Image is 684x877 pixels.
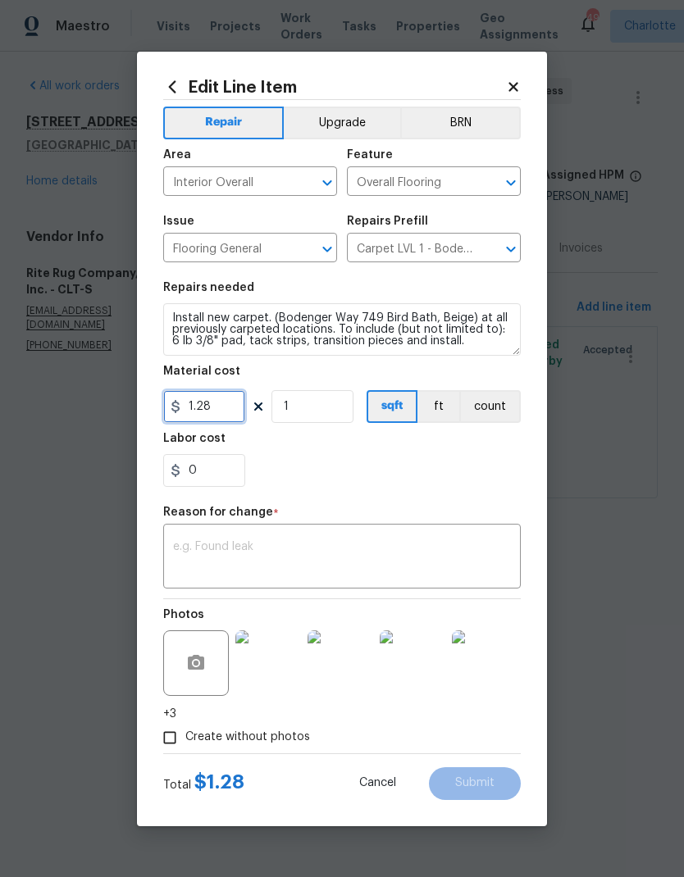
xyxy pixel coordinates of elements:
button: Upgrade [284,107,401,139]
h5: Feature [347,149,393,161]
button: Submit [429,767,521,800]
button: Cancel [333,767,422,800]
textarea: Install new carpet. (Bodenger Way 749 Bird Bath, Beige) at all previously carpeted locations. To ... [163,303,521,356]
h2: Edit Line Item [163,78,506,96]
button: BRN [400,107,521,139]
button: count [459,390,521,423]
span: +3 [163,706,176,722]
h5: Photos [163,609,204,620]
h5: Repairs Prefill [347,216,428,227]
h5: Repairs needed [163,282,254,293]
button: Open [316,171,339,194]
span: Submit [455,777,495,789]
span: Create without photos [185,729,310,746]
div: Total [163,774,244,793]
button: Open [316,238,339,261]
button: ft [417,390,459,423]
span: $ 1.28 [194,772,244,792]
span: Cancel [359,777,396,789]
button: Open [499,171,522,194]
button: sqft [367,390,417,423]
h5: Labor cost [163,433,226,444]
h5: Issue [163,216,194,227]
button: Open [499,238,522,261]
h5: Material cost [163,366,240,377]
h5: Area [163,149,191,161]
h5: Reason for change [163,507,273,518]
button: Repair [163,107,284,139]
